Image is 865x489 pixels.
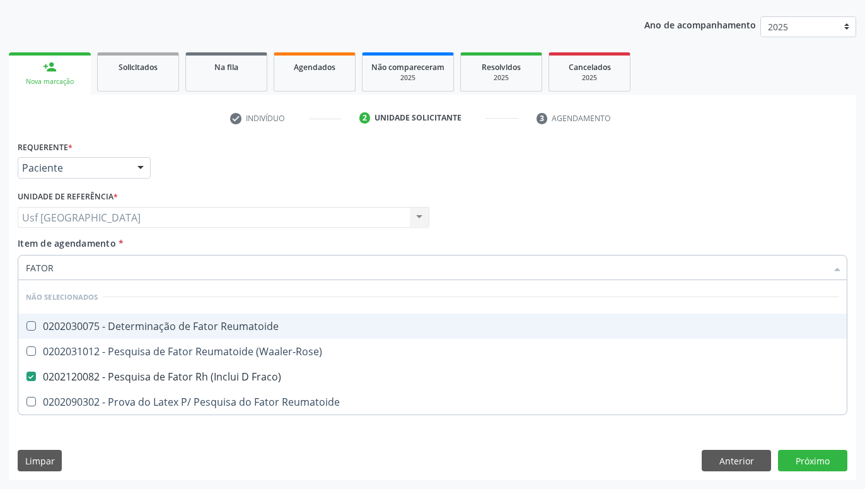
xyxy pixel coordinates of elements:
[644,16,756,32] p: Ano de acompanhamento
[374,112,462,124] div: Unidade solicitante
[119,62,158,73] span: Solicitados
[26,397,839,407] div: 0202090302 - Prova do Latex P/ Pesquisa do Fator Reumatoide
[18,237,116,249] span: Item de agendamento
[26,372,839,382] div: 0202120082 - Pesquisa de Fator Rh (Inclui D Fraco)
[569,62,611,73] span: Cancelados
[214,62,238,73] span: Na fila
[482,62,521,73] span: Resolvidos
[702,450,771,471] button: Anterior
[26,346,839,356] div: 0202031012 - Pesquisa de Fator Reumatoide (Waaler-Rose)
[470,73,533,83] div: 2025
[22,162,125,174] span: Paciente
[26,255,827,280] input: Buscar por procedimentos
[18,138,73,157] label: Requerente
[359,112,371,124] div: 2
[778,450,847,471] button: Próximo
[18,187,118,207] label: Unidade de referência
[26,321,839,331] div: 0202030075 - Determinação de Fator Reumatoide
[558,73,621,83] div: 2025
[371,62,444,73] span: Não compareceram
[18,77,82,86] div: Nova marcação
[43,60,57,74] div: person_add
[371,73,444,83] div: 2025
[294,62,335,73] span: Agendados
